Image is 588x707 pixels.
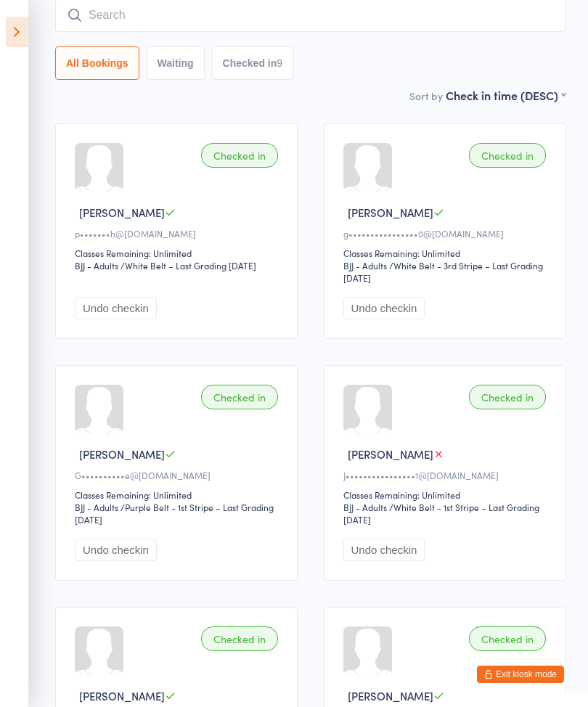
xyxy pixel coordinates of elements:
div: Checked in [201,626,278,651]
div: BJJ - Adults [75,259,118,271]
div: Checked in [469,143,546,168]
span: [PERSON_NAME] [79,446,165,462]
div: Checked in [201,143,278,168]
span: [PERSON_NAME] [79,688,165,703]
div: J••••••••••••••••1@[DOMAIN_NAME] [343,469,551,481]
div: g••••••••••••••••0@[DOMAIN_NAME] [343,227,551,240]
span: / White Belt - 3rd Stripe – Last Grading [DATE] [343,259,543,284]
div: Checked in [469,626,546,651]
span: [PERSON_NAME] [79,205,165,220]
button: Waiting [147,46,205,80]
button: Undo checkin [75,297,157,319]
label: Sort by [409,89,443,103]
button: Undo checkin [343,297,425,319]
button: Checked in9 [212,46,294,80]
div: Checked in [201,385,278,409]
span: / White Belt - 1st Stripe – Last Grading [DATE] [343,501,539,526]
div: Classes Remaining: Unlimited [75,489,282,501]
div: Classes Remaining: Unlimited [343,489,551,501]
div: BJJ - Adults [343,501,387,513]
span: [PERSON_NAME] [348,688,433,703]
div: G••••••••••e@[DOMAIN_NAME] [75,469,282,481]
div: BJJ - Adults [343,259,387,271]
span: / Purple Belt - 1st Stripe – Last Grading [DATE] [75,501,274,526]
div: Classes Remaining: Unlimited [343,247,551,259]
div: Classes Remaining: Unlimited [75,247,282,259]
div: BJJ - Adults [75,501,118,513]
button: Exit kiosk mode [477,666,564,683]
button: Undo checkin [75,539,157,561]
button: Undo checkin [343,539,425,561]
button: All Bookings [55,46,139,80]
div: Checked in [469,385,546,409]
span: [PERSON_NAME] [348,205,433,220]
div: 9 [277,57,282,69]
div: p•••••••h@[DOMAIN_NAME] [75,227,282,240]
span: / White Belt – Last Grading [DATE] [121,259,256,271]
span: [PERSON_NAME] [348,446,433,462]
div: Check in time (DESC) [446,87,565,103]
